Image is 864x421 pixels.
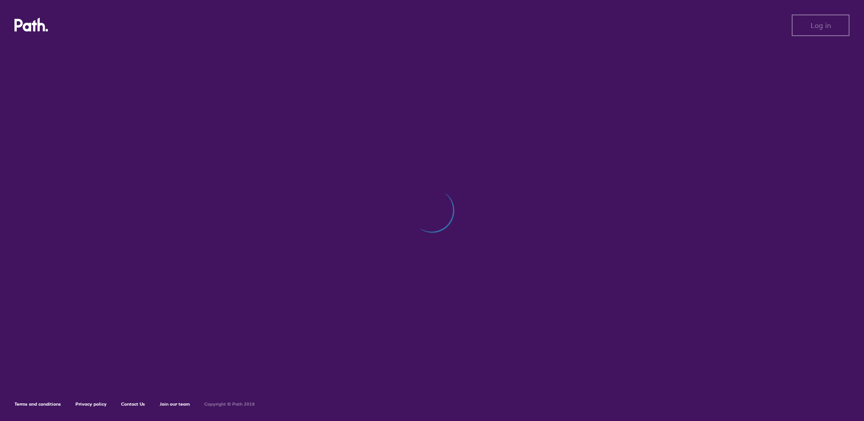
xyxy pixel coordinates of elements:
[160,401,190,407] a: Join our team
[204,402,255,407] h6: Copyright © Path 2018
[75,401,107,407] a: Privacy policy
[121,401,145,407] a: Contact Us
[811,21,831,29] span: Log in
[14,401,61,407] a: Terms and conditions
[792,14,850,36] button: Log in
